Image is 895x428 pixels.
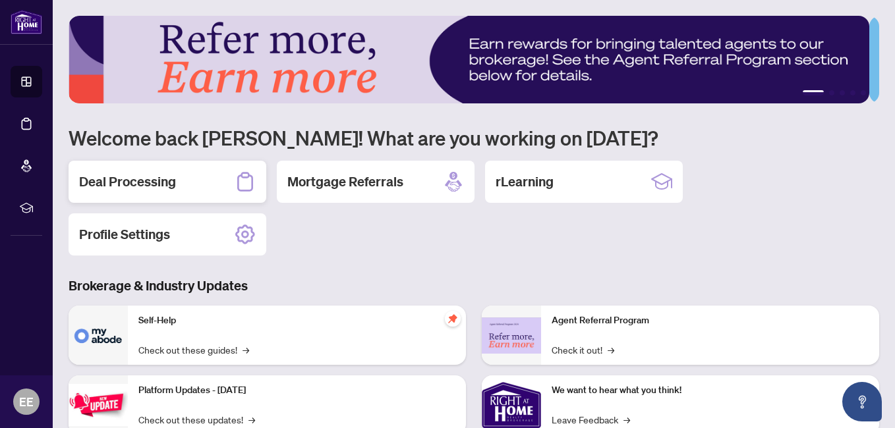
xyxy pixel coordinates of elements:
[138,313,455,328] p: Self-Help
[138,383,455,398] p: Platform Updates - [DATE]
[11,10,42,34] img: logo
[552,313,869,328] p: Agent Referral Program
[19,392,34,411] span: EE
[496,173,554,191] h2: rLearning
[829,90,834,95] button: 2
[69,384,128,425] img: Platform Updates - July 21, 2025
[79,173,176,191] h2: Deal Processing
[69,16,869,103] img: Slide 0
[623,412,630,427] span: →
[861,90,866,95] button: 5
[69,306,128,365] img: Self-Help
[69,277,879,295] h3: Brokerage & Industry Updates
[552,412,630,427] a: Leave Feedback→
[482,317,541,354] img: Agent Referral Program
[69,125,879,150] h1: Welcome back [PERSON_NAME]! What are you working on [DATE]?
[243,342,249,357] span: →
[79,225,170,244] h2: Profile Settings
[287,173,403,191] h2: Mortgage Referrals
[552,342,614,357] a: Check it out!→
[552,383,869,398] p: We want to hear what you think!
[608,342,614,357] span: →
[850,90,855,95] button: 4
[138,412,255,427] a: Check out these updates!→
[445,311,461,327] span: pushpin
[842,382,882,421] button: Open asap
[840,90,845,95] button: 3
[138,342,249,357] a: Check out these guides!→
[248,412,255,427] span: →
[803,90,824,95] button: 1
